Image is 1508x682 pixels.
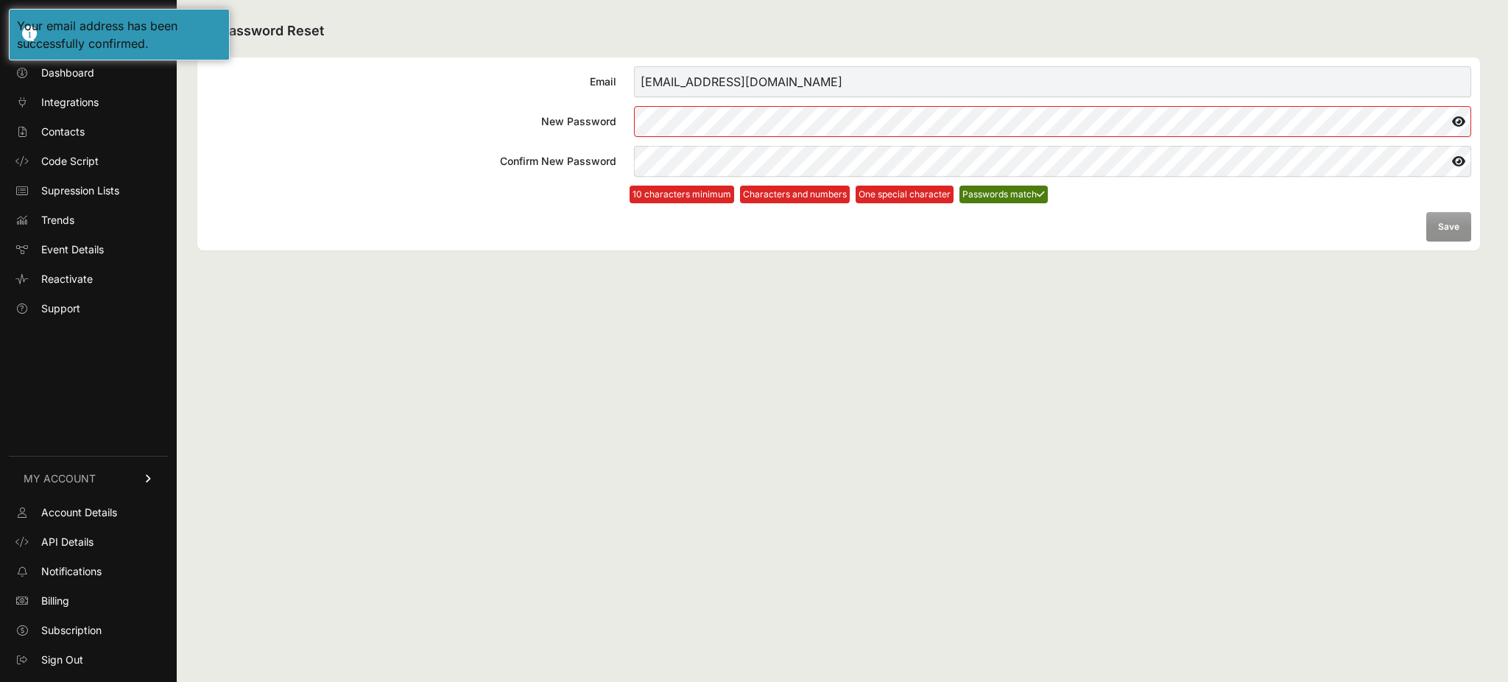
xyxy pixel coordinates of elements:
[634,146,1471,177] input: Confirm New Password
[9,530,168,554] a: API Details
[9,120,168,144] a: Contacts
[41,564,102,579] span: Notifications
[206,114,616,129] div: New Password
[41,66,94,80] span: Dashboard
[24,471,96,486] span: MY ACCOUNT
[9,61,168,85] a: Dashboard
[630,186,734,203] li: 10 characters minimum
[9,297,168,320] a: Support
[41,213,74,228] span: Trends
[9,91,168,114] a: Integrations
[740,186,850,203] li: Characters and numbers
[9,267,168,291] a: Reactivate
[856,186,954,203] li: One special character
[41,124,85,139] span: Contacts
[9,560,168,583] a: Notifications
[17,17,222,52] div: Your email address has been successfully confirmed.
[9,456,168,501] a: MY ACCOUNT
[41,535,94,549] span: API Details
[41,623,102,638] span: Subscription
[206,74,616,89] div: Email
[41,272,93,286] span: Reactivate
[959,186,1048,203] li: Passwords match
[634,106,1471,137] input: New Password
[41,301,80,316] span: Support
[41,653,83,667] span: Sign Out
[41,95,99,110] span: Integrations
[197,21,1480,43] h2: Password Reset
[9,648,168,672] a: Sign Out
[9,150,168,173] a: Code Script
[41,594,69,608] span: Billing
[206,154,616,169] div: Confirm New Password
[41,242,104,257] span: Event Details
[9,619,168,642] a: Subscription
[9,501,168,524] a: Account Details
[9,179,168,203] a: Supression Lists
[634,66,1471,97] input: Email
[9,208,168,232] a: Trends
[41,154,99,169] span: Code Script
[9,238,168,261] a: Event Details
[41,505,117,520] span: Account Details
[9,589,168,613] a: Billing
[41,183,119,198] span: Supression Lists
